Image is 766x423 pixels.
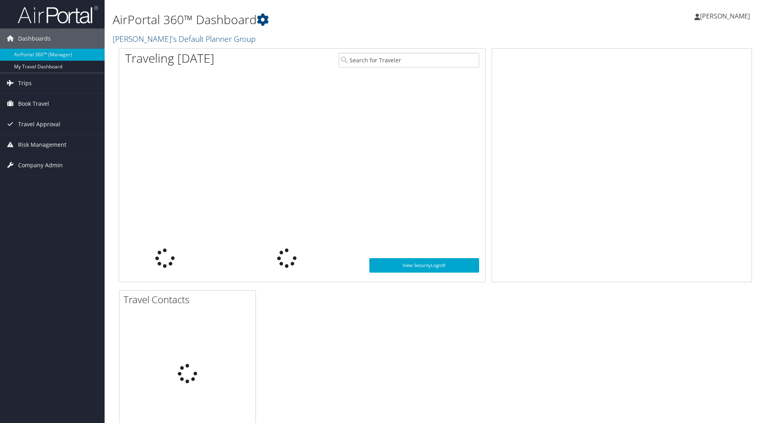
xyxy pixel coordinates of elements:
[125,50,214,67] h1: Traveling [DATE]
[18,29,51,49] span: Dashboards
[18,155,63,175] span: Company Admin
[18,73,32,93] span: Trips
[18,114,60,134] span: Travel Approval
[124,293,255,306] h2: Travel Contacts
[369,258,479,273] a: View SecurityLogic®
[18,135,66,155] span: Risk Management
[113,33,257,44] a: [PERSON_NAME]'s Default Planner Group
[113,11,543,28] h1: AirPortal 360™ Dashboard
[700,12,750,21] span: [PERSON_NAME]
[694,4,758,28] a: [PERSON_NAME]
[339,53,479,68] input: Search for Traveler
[18,94,49,114] span: Book Travel
[18,5,98,24] img: airportal-logo.png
